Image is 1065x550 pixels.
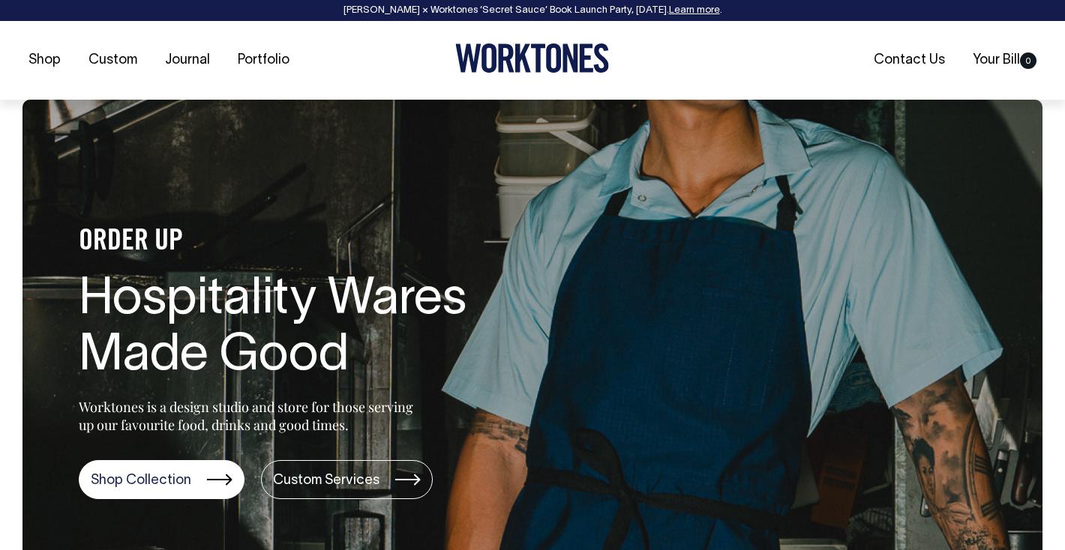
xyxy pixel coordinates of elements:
[868,48,951,73] a: Contact Us
[79,398,420,434] p: Worktones is a design studio and store for those serving up our favourite food, drinks and good t...
[967,48,1042,73] a: Your Bill0
[232,48,295,73] a: Portfolio
[669,6,720,15] a: Learn more
[1020,52,1036,69] span: 0
[261,460,433,499] a: Custom Services
[79,460,244,499] a: Shop Collection
[79,273,559,385] h1: Hospitality Wares Made Good
[82,48,143,73] a: Custom
[159,48,216,73] a: Journal
[79,226,559,258] h4: ORDER UP
[22,48,67,73] a: Shop
[15,5,1050,16] div: [PERSON_NAME] × Worktones ‘Secret Sauce’ Book Launch Party, [DATE]. .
